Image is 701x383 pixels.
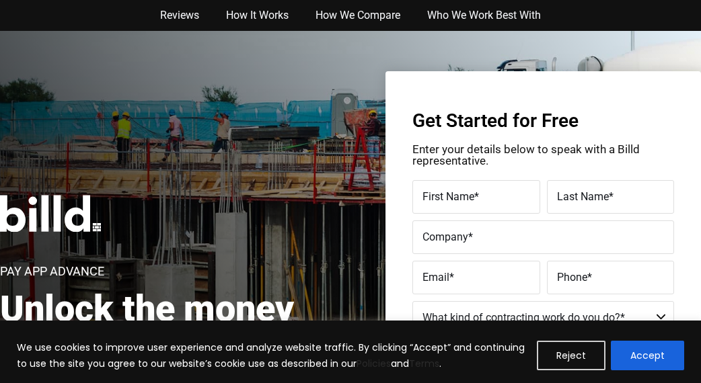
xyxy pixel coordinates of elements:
button: Accept [611,341,684,370]
span: Email [422,271,449,284]
span: Last Name [557,190,609,203]
button: Reject [537,341,605,370]
span: First Name [422,190,474,203]
span: Company [422,230,468,243]
span: Phone [557,271,587,284]
p: Enter your details below to speak with a Billd representative. [412,144,674,167]
p: We use cookies to improve user experience and analyze website traffic. By clicking “Accept” and c... [17,339,527,372]
h3: Get Started for Free [412,112,674,130]
a: Terms [409,357,439,370]
a: Policies [357,357,391,370]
